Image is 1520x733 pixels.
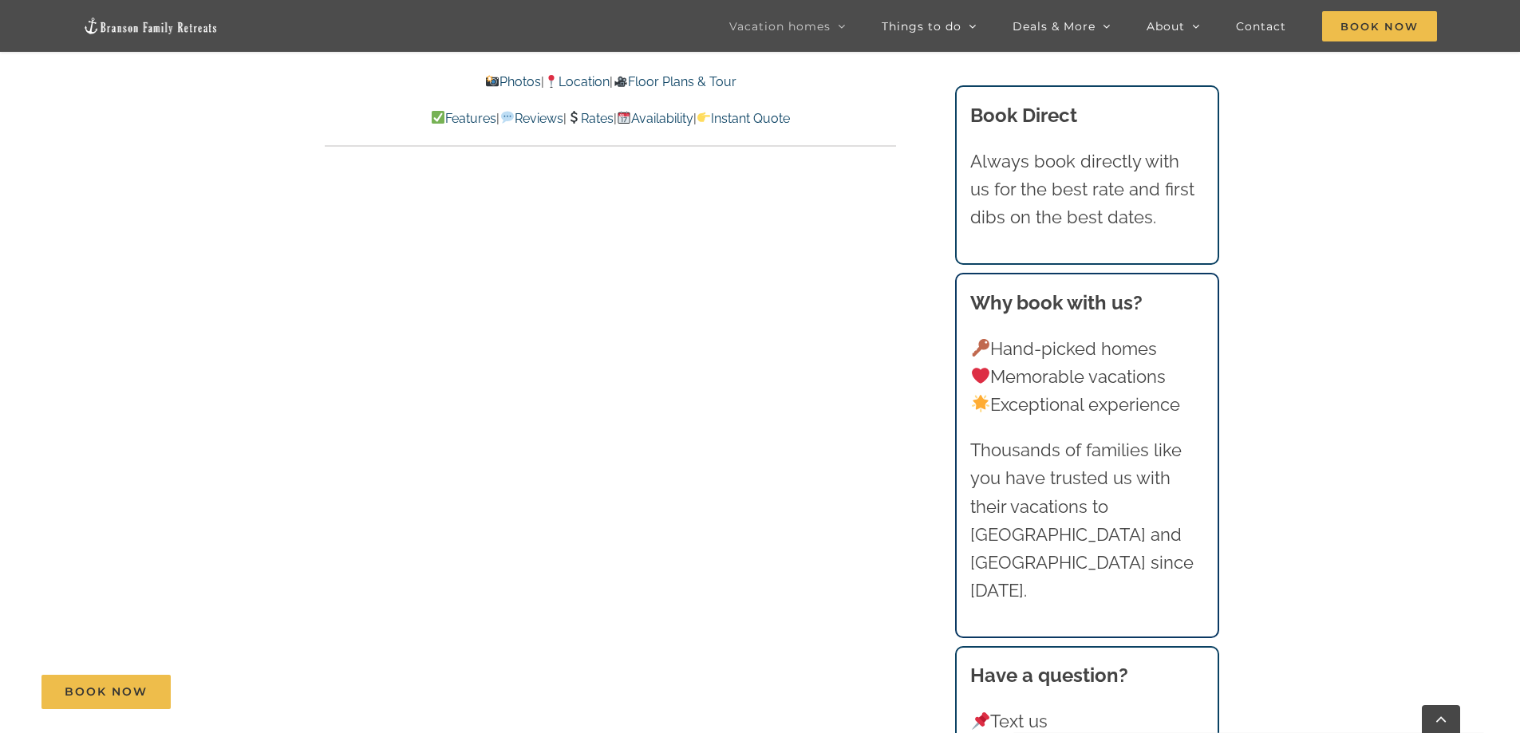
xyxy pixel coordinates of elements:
a: Reviews [499,111,563,126]
a: Book Now [41,675,171,709]
span: Vacation homes [729,21,831,32]
a: Rates [567,111,614,126]
span: Book Now [65,685,148,699]
img: ❤️ [972,367,989,384]
h3: Why book with us? [970,289,1203,317]
img: ✅ [432,111,444,124]
span: Book Now [1322,11,1437,41]
img: 👉 [697,111,710,124]
span: Deals & More [1013,21,1096,32]
img: 📌 [972,712,989,730]
p: Hand-picked homes Memorable vacations Exceptional experience [970,335,1203,420]
span: About [1147,21,1185,32]
span: Things to do [882,21,961,32]
img: 💲 [567,111,580,124]
a: Instant Quote [697,111,790,126]
img: 📆 [618,111,630,124]
p: Always book directly with us for the best rate and first dibs on the best dates. [970,148,1203,232]
img: 🌟 [972,395,989,412]
a: Features [431,111,496,126]
p: | | | | [325,108,896,129]
strong: Have a question? [970,664,1128,687]
img: 🔑 [972,339,989,357]
span: Contact [1236,21,1286,32]
a: Availability [617,111,693,126]
p: Thousands of families like you have trusted us with their vacations to [GEOGRAPHIC_DATA] and [GEO... [970,436,1203,605]
b: Book Direct [970,104,1077,127]
img: Branson Family Retreats Logo [83,17,219,35]
img: 💬 [501,111,514,124]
